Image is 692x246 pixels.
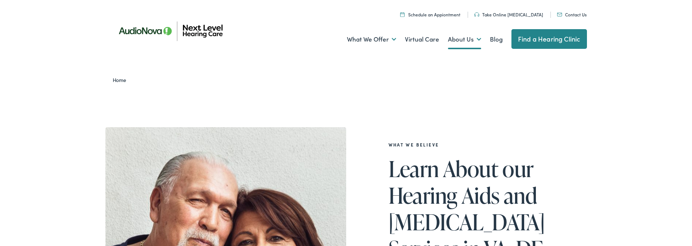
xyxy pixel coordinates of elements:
[504,183,537,207] span: and
[448,26,481,53] a: About Us
[443,157,498,181] span: About
[388,210,545,234] span: [MEDICAL_DATA]
[461,183,500,207] span: Aids
[405,26,439,53] a: Virtual Care
[388,157,439,181] span: Learn
[474,12,479,17] img: An icon symbolizing headphones, colored in teal, suggests audio-related services or features.
[474,11,543,17] a: Take Online [MEDICAL_DATA]
[347,26,396,53] a: What We Offer
[388,183,457,207] span: Hearing
[490,26,503,53] a: Blog
[557,11,587,17] a: Contact Us
[400,12,405,17] img: Calendar icon representing the ability to schedule a hearing test or hearing aid appointment at N...
[502,157,533,181] span: our
[388,142,564,147] h2: What We Believe
[557,13,562,16] img: An icon representing mail communication is presented in a unique teal color.
[400,11,460,17] a: Schedule an Appiontment
[511,29,587,49] a: Find a Hearing Clinic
